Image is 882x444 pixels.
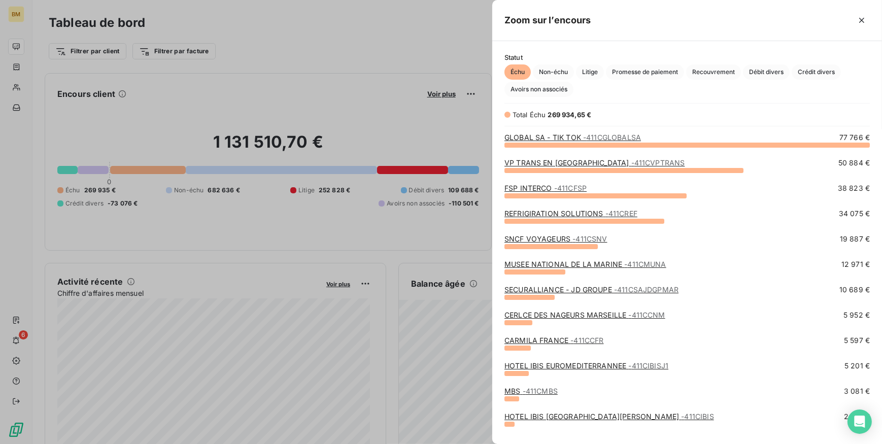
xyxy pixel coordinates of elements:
[504,209,637,218] a: REFRIGIRATION SOLUTIONS
[843,310,870,320] span: 5 952 €
[838,158,870,168] span: 50 884 €
[841,259,870,269] span: 12 971 €
[576,64,604,80] button: Litige
[606,64,684,80] button: Promesse de paiement
[838,183,870,193] span: 38 823 €
[686,64,741,80] button: Recouvrement
[839,285,870,295] span: 10 689 €
[504,184,587,192] a: FSP INTERCO
[504,387,558,395] a: MBS
[523,387,558,395] span: - 411CMBS
[513,111,546,119] span: Total Échu
[492,132,882,432] div: grid
[839,209,870,219] span: 34 075 €
[570,336,603,345] span: - 411CCFR
[504,64,531,80] button: Échu
[631,158,685,167] span: - 411CVPTRANS
[504,336,603,345] a: CARMILA FRANCE
[743,64,790,80] button: Débit divers
[628,311,665,319] span: - 411CCNM
[605,209,637,218] span: - 411CREF
[504,311,665,319] a: CERLCE DES NAGEURS MARSEILLE
[840,234,870,244] span: 19 887 €
[504,285,679,294] a: SECURALLIANCE - JD GROUPE
[847,409,872,434] div: Open Intercom Messenger
[504,133,641,142] a: GLOBAL SA - TIK TOK
[548,111,592,119] span: 269 934,65 €
[504,361,668,370] a: HOTEL IBIS EUROMEDITERRANNEE
[792,64,841,80] button: Crédit divers
[504,53,870,61] span: Statut
[504,82,573,97] button: Avoirs non associés
[628,361,668,370] span: - 411CIBISJ1
[614,285,679,294] span: - 411CSAJDGPMAR
[583,133,641,142] span: - 411CGLOBALSA
[844,335,870,346] span: 5 597 €
[844,386,870,396] span: 3 081 €
[681,412,714,421] span: - 411CIBIS
[572,234,607,243] span: - 411CSNV
[624,260,666,268] span: - 411CMUNA
[504,234,607,243] a: SNCF VOYAGEURS
[504,13,591,27] h5: Zoom sur l’encours
[533,64,574,80] button: Non-échu
[844,361,870,371] span: 5 201 €
[504,412,714,421] a: HOTEL IBIS [GEOGRAPHIC_DATA][PERSON_NAME]
[554,184,587,192] span: - 411CFSP
[844,412,870,422] span: 2 212 €
[504,158,685,167] a: VP TRANS EN [GEOGRAPHIC_DATA]
[839,132,870,143] span: 77 766 €
[504,260,666,268] a: MUSEE NATIONAL DE LA MARINE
